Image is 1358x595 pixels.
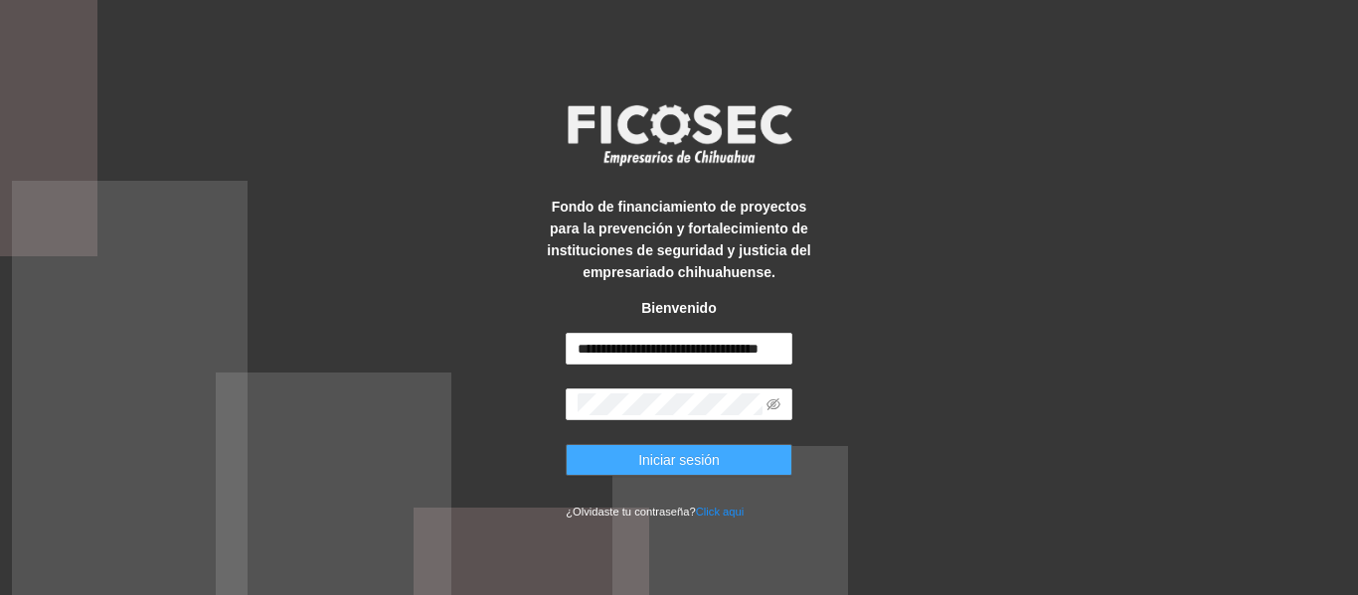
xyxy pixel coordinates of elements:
small: ¿Olvidaste tu contraseña? [566,506,744,518]
img: logo [555,98,803,172]
strong: Bienvenido [641,300,716,316]
span: eye-invisible [766,397,780,411]
a: Click aqui [696,506,745,518]
button: Iniciar sesión [566,444,792,476]
strong: Fondo de financiamiento de proyectos para la prevención y fortalecimiento de instituciones de seg... [547,199,810,280]
span: Iniciar sesión [638,449,720,471]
